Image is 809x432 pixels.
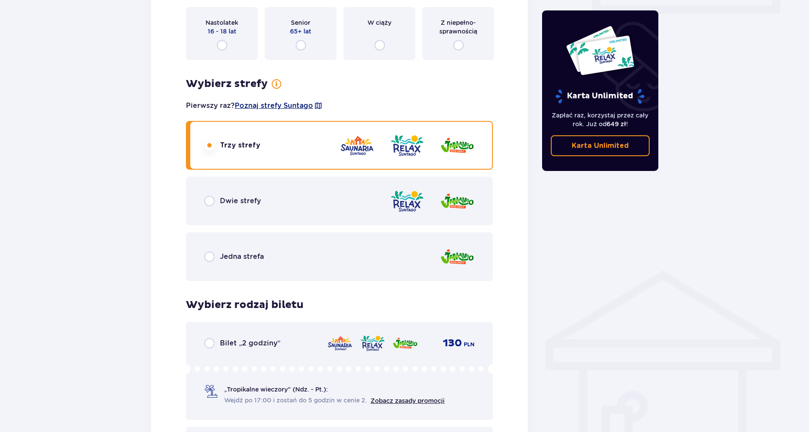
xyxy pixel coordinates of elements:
[224,385,328,394] p: „Tropikalne wieczory" (Ndz. - Pt.):
[220,196,261,206] p: Dwie strefy
[464,341,475,348] p: PLN
[186,298,303,311] p: Wybierz rodzaj biletu
[206,18,238,27] p: Nastolatek
[220,252,264,261] p: Jedna strefa
[220,141,260,150] p: Trzy strefy
[360,334,385,352] img: zone logo
[290,27,311,36] p: 65+ lat
[208,27,236,36] p: 16 - 18 lat
[443,337,462,350] p: 130
[371,397,445,404] a: Zobacz zasady promocji
[551,111,650,128] p: Zapłać raz, korzystaj przez cały rok. Już od !
[440,244,475,269] img: zone logo
[367,18,391,27] p: W ciąży
[327,334,353,352] img: zone logo
[572,141,629,151] p: Karta Unlimited
[392,334,418,352] img: zone logo
[186,77,268,90] p: Wybierz strefy
[224,396,367,405] span: Wejdź po 17:00 i zostań do 5 godzin w cenie 2.
[340,133,374,158] img: zone logo
[220,338,280,348] p: Bilet „2 godziny”
[291,18,310,27] p: Senior
[551,135,650,156] a: Karta Unlimited
[390,189,425,214] img: zone logo
[440,189,475,214] img: zone logo
[186,101,323,111] p: Pierwszy raz?
[440,133,475,158] img: zone logo
[390,133,425,158] img: zone logo
[235,101,313,111] a: Poznaj strefy Suntago
[607,121,626,127] span: 649 zł
[555,89,645,104] p: Karta Unlimited
[430,18,486,36] p: Z niepełno­sprawnością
